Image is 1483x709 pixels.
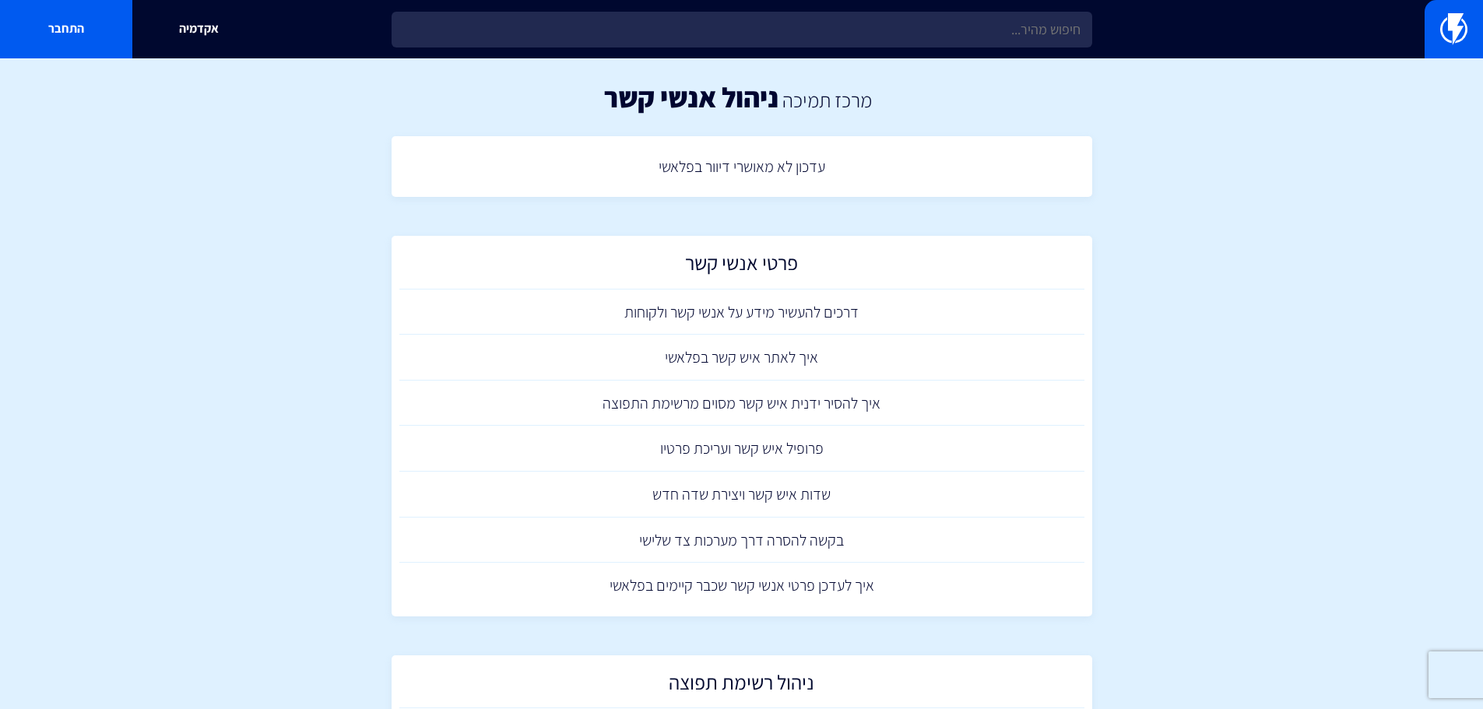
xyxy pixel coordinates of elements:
a: פרטי אנשי קשר [399,244,1084,290]
h2: ניהול רשימת תפוצה [407,671,1077,701]
a: איך לאתר איש קשר בפלאשי [399,335,1084,381]
a: עדכון לא מאושרי דיוור בפלאשי [399,144,1084,190]
a: פרופיל איש קשר ועריכת פרטיו [399,426,1084,472]
a: בקשה להסרה דרך מערכות צד שלישי [399,518,1084,563]
a: דרכים להעשיר מידע על אנשי קשר ולקוחות [399,290,1084,335]
a: איך להסיר ידנית איש קשר מסוים מרשימת התפוצה [399,381,1084,426]
a: שדות איש קשר ויצירת שדה חדש [399,472,1084,518]
h1: ניהול אנשי קשר [604,82,778,113]
h2: פרטי אנשי קשר [407,251,1077,282]
a: איך לעדכן פרטי אנשי קשר שכבר קיימים בפלאשי [399,563,1084,609]
a: מרכז תמיכה [782,86,872,113]
a: ניהול רשימת תפוצה [399,663,1084,709]
input: חיפוש מהיר... [392,12,1092,47]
